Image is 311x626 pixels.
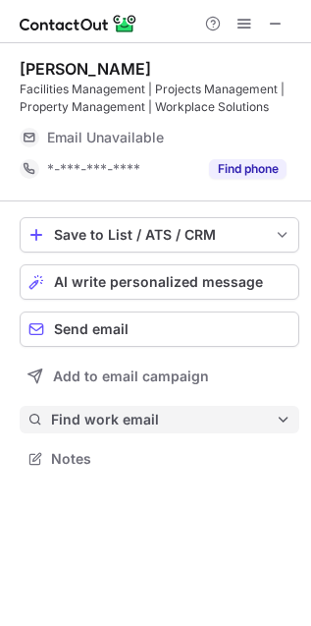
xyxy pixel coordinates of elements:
[54,274,263,290] span: AI write personalized message
[20,406,299,433] button: Find work email
[53,369,209,384] span: Add to email campaign
[20,264,299,300] button: AI write personalized message
[54,321,129,337] span: Send email
[54,227,265,243] div: Save to List / ATS / CRM
[20,359,299,394] button: Add to email campaign
[209,159,286,179] button: Reveal Button
[47,129,164,146] span: Email Unavailable
[20,217,299,253] button: save-profile-one-click
[51,450,291,468] span: Notes
[20,12,137,35] img: ContactOut v5.3.10
[20,59,151,79] div: [PERSON_NAME]
[20,312,299,347] button: Send email
[20,445,299,473] button: Notes
[20,81,299,116] div: Facilities Management | Projects Management | Property Management | Workplace Solutions
[51,411,276,428] span: Find work email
